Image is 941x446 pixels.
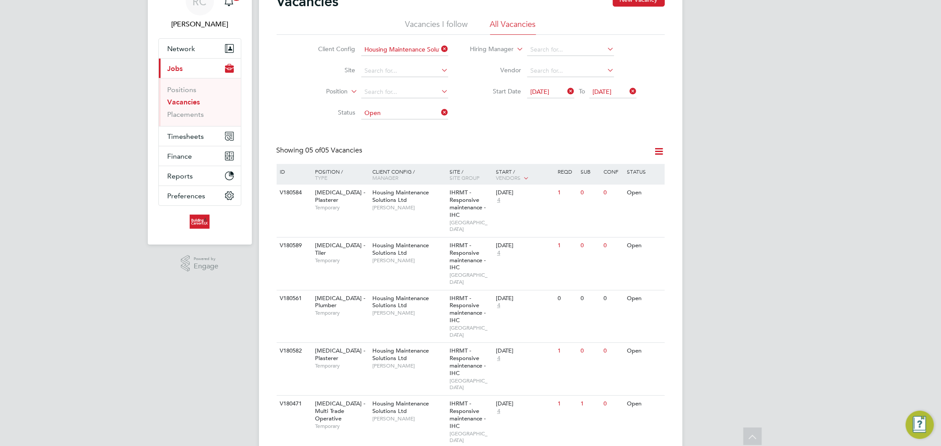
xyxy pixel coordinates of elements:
div: 0 [578,185,601,201]
span: Engage [194,263,218,270]
span: IHRMT - Responsive maintenance - IHC [450,294,486,324]
input: Select one [361,107,448,119]
div: Open [625,343,663,359]
span: Reports [168,172,193,180]
div: 0 [555,290,578,307]
input: Search for... [361,86,448,98]
span: Housing Maintenance Solutions Ltd [372,242,429,256]
div: V180561 [278,290,309,307]
label: Hiring Manager [463,45,514,54]
div: 0 [602,396,625,412]
div: 1 [555,343,578,359]
input: Search for... [527,65,614,77]
div: Open [625,238,663,254]
div: Open [625,185,663,201]
div: 0 [578,290,601,307]
span: Housing Maintenance Solutions Ltd [372,294,429,309]
div: [DATE] [496,242,553,249]
a: Placements [168,110,204,119]
div: Sub [578,164,601,179]
div: Open [625,290,663,307]
label: Position [297,87,348,96]
span: 05 of [306,146,322,155]
div: Client Config / [370,164,447,185]
label: Vendor [470,66,521,74]
span: To [576,85,588,97]
div: V180584 [278,185,309,201]
button: Finance [159,146,241,166]
span: [MEDICAL_DATA] - Plumber [315,294,365,309]
button: Preferences [159,186,241,205]
label: Site [304,66,355,74]
div: 0 [602,238,625,254]
span: 4 [496,197,502,204]
span: [MEDICAL_DATA] - Plasterer [315,347,365,362]
div: 0 [578,238,601,254]
div: V180582 [278,343,309,359]
div: 1 [578,396,601,412]
div: 0 [578,343,601,359]
div: 1 [555,185,578,201]
button: Reports [159,166,241,186]
span: [PERSON_NAME] [372,309,445,316]
div: Conf [602,164,625,179]
div: Reqd [555,164,578,179]
span: 05 Vacancies [306,146,363,155]
span: Timesheets [168,132,204,141]
input: Search for... [361,65,448,77]
div: 0 [602,185,625,201]
span: Housing Maintenance Solutions Ltd [372,347,429,362]
button: Engage Resource Center [906,411,934,439]
span: [PERSON_NAME] [372,204,445,211]
span: [GEOGRAPHIC_DATA] [450,324,491,338]
span: Housing Maintenance Solutions Ltd [372,189,429,204]
span: [PERSON_NAME] [372,362,445,369]
div: Start / [494,164,555,186]
span: 4 [496,302,502,309]
div: V180589 [278,238,309,254]
div: Status [625,164,663,179]
span: 4 [496,249,502,257]
span: [DATE] [530,88,549,96]
a: Vacancies [168,98,200,106]
span: [PERSON_NAME] [372,257,445,264]
span: 4 [496,408,502,415]
span: Temporary [315,204,368,211]
span: Housing Maintenance Solutions Ltd [372,400,429,415]
span: Type [315,174,327,181]
span: Vendors [496,174,521,181]
div: [DATE] [496,400,553,408]
li: All Vacancies [490,19,536,35]
span: Temporary [315,257,368,264]
span: [GEOGRAPHIC_DATA] [450,219,491,233]
span: Temporary [315,362,368,369]
span: [GEOGRAPHIC_DATA] [450,271,491,285]
div: 0 [602,343,625,359]
input: Search for... [361,44,448,56]
img: buildingcareersuk-logo-retina.png [190,215,210,229]
div: 1 [555,238,578,254]
span: Rhys Cook [158,19,241,30]
span: [DATE] [592,88,611,96]
label: Status [304,108,355,116]
span: Finance [168,152,192,160]
span: Preferences [168,192,206,200]
span: [MEDICAL_DATA] - Plasterer [315,189,365,204]
li: Vacancies I follow [405,19,468,35]
div: [DATE] [496,189,553,197]
div: Site / [447,164,494,185]
span: IHRMT - Responsive maintenance - IHC [450,242,486,271]
span: IHRMT - Responsive maintenance - IHC [450,347,486,377]
span: Jobs [168,64,183,73]
button: Jobs [159,59,241,78]
span: 4 [496,355,502,362]
div: 0 [602,290,625,307]
span: IHRMT - Responsive maintenance - IHC [450,400,486,430]
div: Open [625,396,663,412]
button: Network [159,39,241,58]
span: Manager [372,174,398,181]
a: Go to home page [158,215,241,229]
span: IHRMT - Responsive maintenance - IHC [450,189,486,219]
a: Positions [168,85,197,94]
span: Powered by [194,255,218,263]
